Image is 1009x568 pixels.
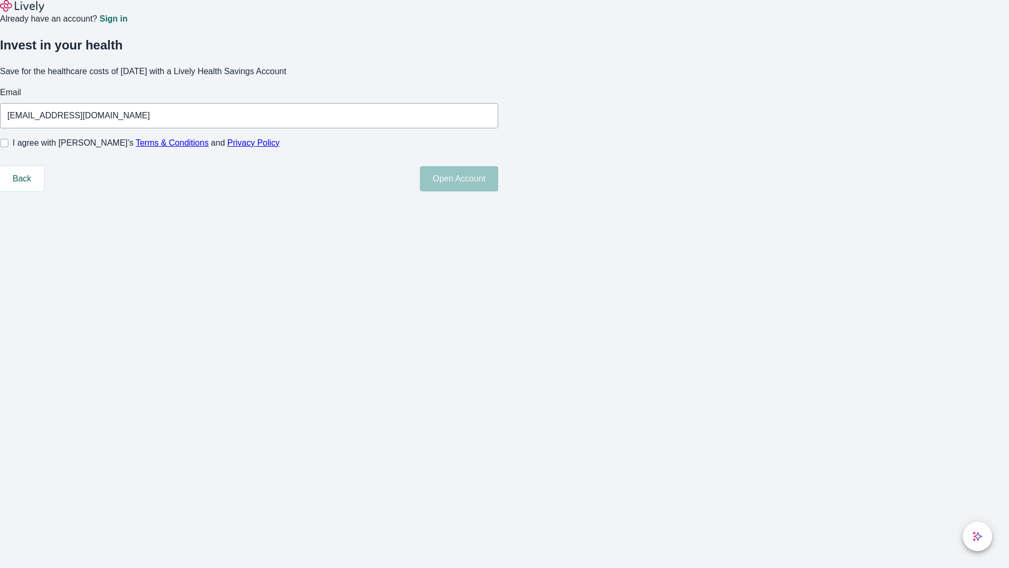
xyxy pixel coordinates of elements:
button: chat [963,522,992,551]
a: Sign in [99,15,127,23]
span: I agree with [PERSON_NAME]’s and [13,137,280,149]
a: Terms & Conditions [136,138,209,147]
svg: Lively AI Assistant [972,531,983,542]
a: Privacy Policy [228,138,280,147]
